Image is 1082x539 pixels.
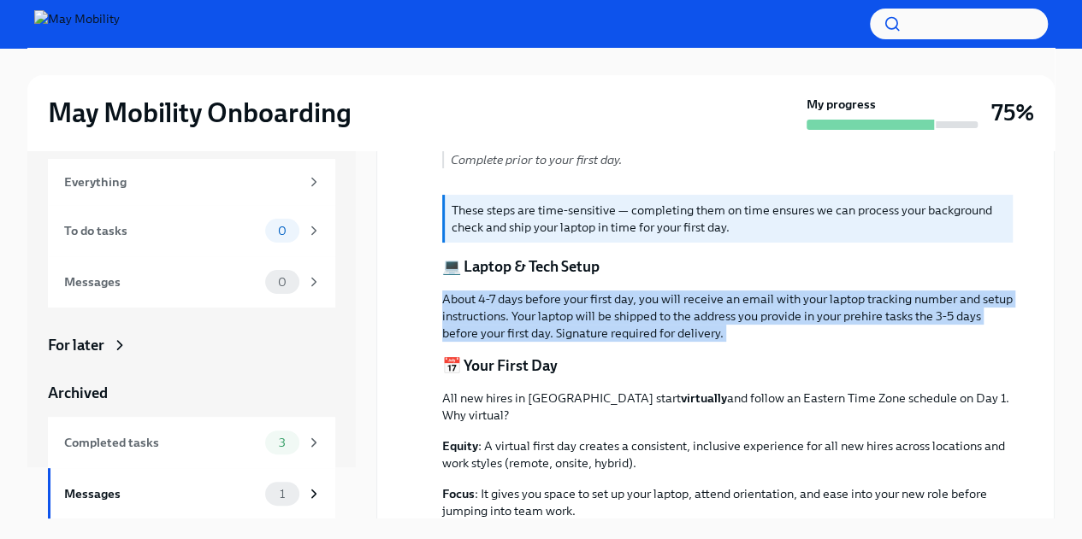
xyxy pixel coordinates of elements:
[442,390,1013,424] p: All new hires in [GEOGRAPHIC_DATA] start and follow an Eastern Time Zone schedule on Day 1. Why v...
[48,159,335,205] a: Everything
[452,202,1006,236] p: These steps are time-sensitive — completing them on time ensures we can process your background c...
[48,256,335,308] a: Messages0
[268,225,297,237] span: 0
[64,221,258,240] div: To do tasks
[442,437,1013,472] p: : A virtual first day creates a consistent, inclusive experience for all new hires across locatio...
[34,10,120,38] img: May Mobility
[48,383,335,403] a: Archived
[442,355,558,376] p: 📅 Your First Day
[48,205,335,256] a: To do tasks0
[64,484,258,503] div: Messages
[991,97,1034,128] h3: 75%
[681,390,727,406] strong: virtually
[64,433,258,452] div: Completed tasks
[442,256,600,277] p: 💻 Laptop & Tech Setup
[48,468,335,519] a: Messages1
[451,152,622,167] em: Complete prior to your first day.
[48,96,352,130] h2: May Mobility Onboarding
[442,438,478,454] strong: Equity
[48,335,335,355] a: For later
[64,173,299,191] div: Everything
[269,436,296,449] span: 3
[442,486,475,501] strong: Focus
[268,276,297,289] span: 0
[269,488,295,501] span: 1
[48,417,335,468] a: Completed tasks3
[48,335,104,355] div: For later
[807,96,876,113] strong: My progress
[64,272,258,291] div: Messages
[442,485,1013,519] p: : It gives you space to set up your laptop, attend orientation, and ease into your new role befor...
[442,290,1013,342] p: About 4-7 days before your first day, you will receive an email with your laptop tracking number ...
